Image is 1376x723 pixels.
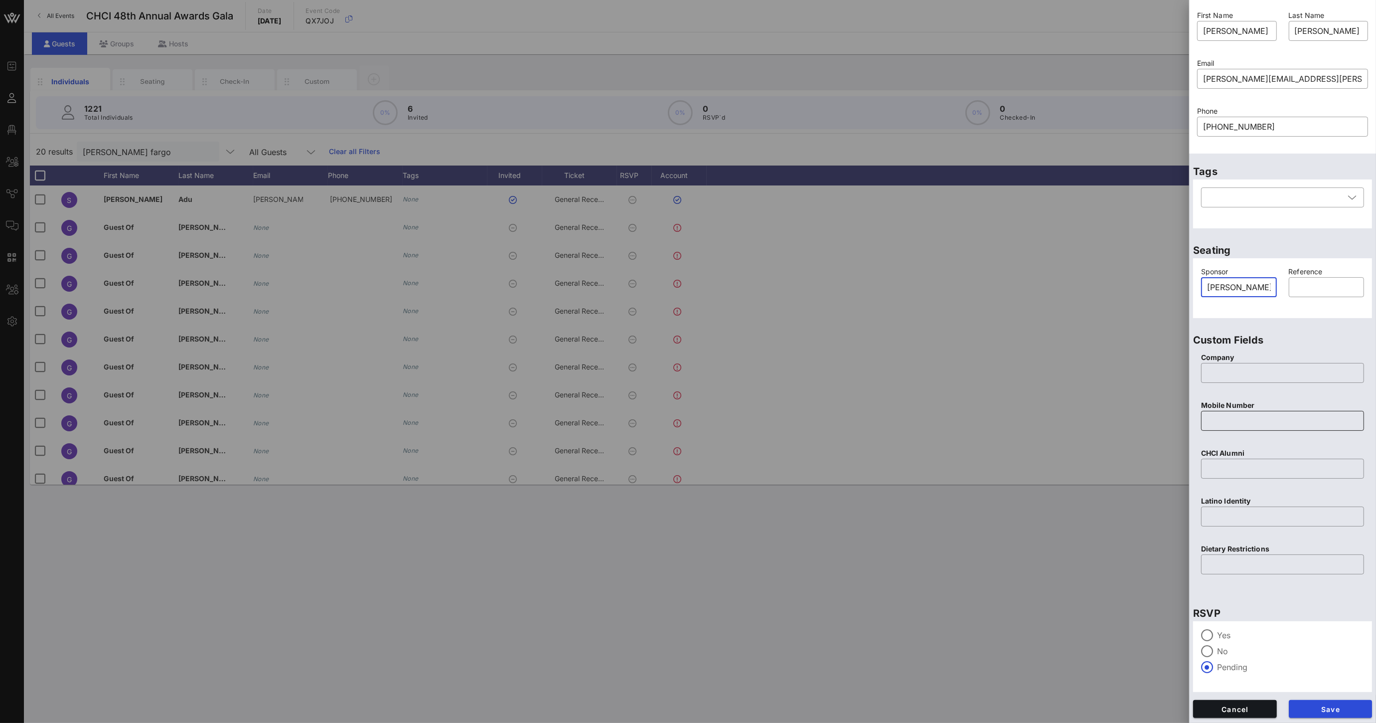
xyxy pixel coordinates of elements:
p: Mobile Number [1201,400,1364,411]
p: Phone [1197,106,1368,117]
p: Seating [1193,242,1372,258]
p: Latino Identity [1201,496,1364,507]
label: Pending [1217,662,1364,672]
p: Reference [1289,266,1365,277]
p: Sponsor [1201,266,1277,277]
p: Company [1201,352,1364,363]
p: Dietary Restrictions [1201,543,1364,554]
p: Email [1197,58,1368,69]
button: Save [1289,700,1373,718]
p: CHCI Alumni [1201,448,1364,459]
p: RSVP [1193,605,1372,621]
button: Cancel [1193,700,1277,718]
label: No [1217,646,1364,656]
span: Cancel [1201,705,1269,714]
p: Tags [1193,164,1372,180]
p: Last Name [1289,10,1369,21]
p: Custom Fields [1193,332,1372,348]
p: First Name [1197,10,1277,21]
span: Save [1297,705,1365,714]
label: Yes [1217,630,1364,640]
